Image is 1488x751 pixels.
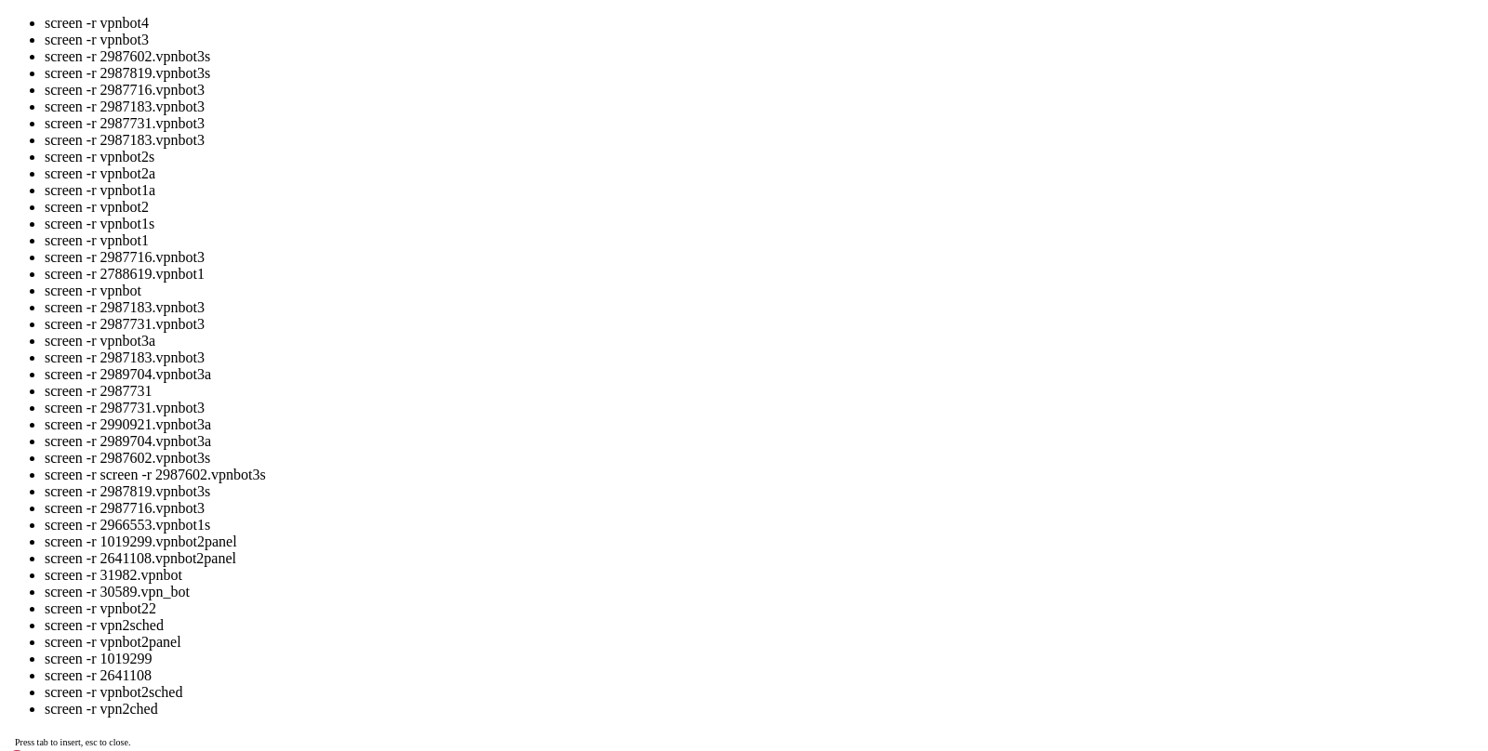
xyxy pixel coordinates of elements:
li: screen -r vpnbot2s [45,149,1481,165]
li: screen -r 2987716.vpnbot3 [45,500,1481,517]
x-row: * Strictly confined Kubernetes makes edge and IoT secure. Learn how MicroK8s [7,208,1247,224]
x-row: Learn more about enabling ESM Apps service at [URL][DOMAIN_NAME] [7,378,1247,394]
li: screen -r 2966553.vpnbot1s [45,517,1481,534]
x-row: just raised the bar for easy, resilient and secure K8s cluster deployment. [7,224,1247,240]
li: screen -r screen -r 2987602.vpnbot3s [45,467,1481,483]
x-row: 1 additional security update can be applied with ESM Apps. [7,362,1247,378]
li: screen -r 2987731 [45,383,1481,400]
x-row: 27753.vpnbot4 ([DATE] 19:25:10) (Detached) [7,533,1247,548]
li: screen -r 30589.vpn_bot [45,584,1481,600]
li: screen -r vpnbot2 [45,199,1481,216]
x-row: root@hiplet-46721:~# screen -r [7,564,1247,580]
x-row: Usage of /: 6.0% of 76.45GB Users logged in: 0 [7,147,1247,163]
li: screen -r 2987731.vpnbot3 [45,115,1481,132]
li: screen -r vpnbot1s [45,216,1481,232]
li: screen -r vpnbot22 [45,600,1481,617]
li: screen -r 1019299.vpnbot2panel [45,534,1481,550]
x-row: Swap usage: 0% [7,178,1247,193]
li: screen -r 2987183.vpnbot3 [45,299,1481,316]
li: screen -r vpnbot3 [45,32,1481,48]
x-row: System load: 1.1 Processes: 165 [7,131,1247,147]
x-row: 4 Sockets in /run/screen/S-root. [7,548,1247,564]
li: screen -r 2987602.vpnbot3s [45,450,1481,467]
x-row: Memory usage: 13% IPv4 address for ens3: [TECHNICAL_ID] [7,162,1247,178]
x-row: Expanded Security Maintenance for Applications is not enabled. [7,285,1247,301]
li: screen -r vpnbot2a [45,165,1481,182]
x-row: To see these additional updates run: apt list --upgradable [7,332,1247,348]
li: screen -r vpnbot2panel [45,634,1481,651]
div: (31, 36) [250,564,258,580]
x-row: root@hiplet-46721:~# screen -ls [7,455,1247,471]
li: screen -r 2987819.vpnbot3s [45,65,1481,82]
li: screen -r vpnbot2sched [45,684,1481,701]
x-row: System information as of [DATE] [7,100,1247,116]
li: screen -r 2989704.vpnbot3a [45,366,1481,383]
li: screen -r 2990921.vpnbot3a [45,416,1481,433]
li: screen -r vpnbot4 [45,15,1481,32]
li: screen -r 2987183.vpnbot3 [45,99,1481,115]
x-row: * Management: [URL][DOMAIN_NAME] [7,54,1247,70]
li: screen -r vpnbot3a [45,333,1481,349]
li: screen -r vpnbot1 [45,232,1481,249]
x-row: * Support: [URL][DOMAIN_NAME] [7,70,1247,86]
li: screen -r 2987731.vpnbot3 [45,400,1481,416]
li: screen -r 1019299 [45,651,1481,667]
li: screen -r 2641108.vpnbot2panel [45,550,1481,567]
x-row: 28140.vpnbot4a ([DATE] 19:27:51) (Detached) [7,502,1247,518]
li: screen -r 2987183.vpnbot3 [45,349,1481,366]
li: screen -r 2788619.vpnbot1 [45,266,1481,283]
li: screen -r 2987819.vpnbot3s [45,483,1481,500]
x-row: 43153.test_stars ([DATE] 15:13:28) (Detached) [7,486,1247,502]
x-row: [URL][DOMAIN_NAME] [7,255,1247,270]
x-row: * Documentation: [URL][DOMAIN_NAME] [7,38,1247,54]
li: screen -r 31982.vpnbot [45,567,1481,584]
li: screen -r 2987731.vpnbot3 [45,316,1481,333]
span: Press tab to insert, esc to close. [15,737,130,747]
li: screen -r vpn2sched [45,617,1481,634]
x-row: 3 updates can be applied immediately. [7,317,1247,333]
li: screen -r 2987183.vpnbot3 [45,132,1481,149]
x-row: There are screens on: [7,471,1247,487]
x-row: *** System restart required *** [7,425,1247,441]
x-row: Last login: [DATE] from [TECHNICAL_ID] [7,441,1247,456]
li: screen -r vpnbot1a [45,182,1481,199]
li: screen -r 2987716.vpnbot3 [45,249,1481,266]
li: screen -r vpn2ched [45,701,1481,718]
li: screen -r 2641108 [45,667,1481,684]
li: screen -r vpnbot [45,283,1481,299]
li: screen -r 2987716.vpnbot3 [45,82,1481,99]
x-row: Welcome to Ubuntu 24.04.3 LTS (GNU/Linux 6.8.0-35-generic x86_64) [7,7,1247,23]
li: screen -r 2989704.vpnbot3a [45,433,1481,450]
x-row: 27785.vpnbot4s ([DATE] 19:26:10) (Detached) [7,518,1247,534]
li: screen -r 2987602.vpnbot3s [45,48,1481,65]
